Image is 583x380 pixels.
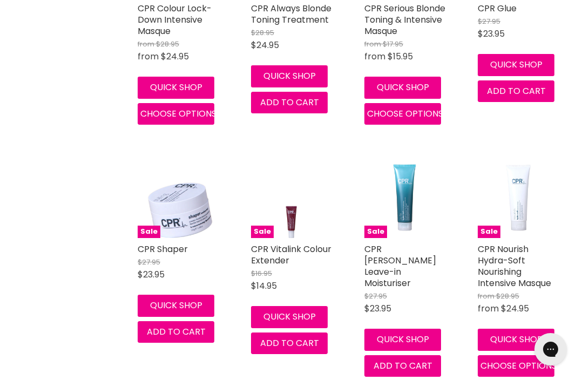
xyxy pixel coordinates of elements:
button: Add to cart [138,321,214,343]
a: CPR Serious Blonde Toning & Intensive Masque [364,2,445,37]
iframe: Gorgias live chat messenger [529,329,572,369]
span: $23.95 [478,28,505,40]
a: CPR Vitalink Colour Extender [251,243,331,267]
span: Sale [478,226,500,238]
span: $27.95 [138,257,160,267]
img: CPR Nourish Hydra-Soft Nourishing Intensive Masque [478,157,559,238]
img: CPR Shaper [138,157,219,238]
span: $27.95 [478,16,500,26]
span: $24.95 [251,39,279,51]
span: Add to cart [147,325,206,338]
span: $14.95 [251,280,277,292]
button: Add to cart [251,332,328,354]
span: $16.95 [251,268,272,279]
img: CPR Vitalink Colour Extender [263,157,319,238]
span: Add to cart [487,85,546,97]
span: from [138,50,159,63]
span: from [364,39,381,49]
span: $23.95 [364,302,391,315]
span: Sale [251,226,274,238]
button: Quick shop [138,295,214,316]
span: $28.95 [496,291,519,301]
a: CPR ShaperSale [138,157,219,238]
a: CPR Curly Hydra Curl Leave-in MoisturiserSale [364,157,445,238]
span: $24.95 [501,302,529,315]
span: $15.95 [388,50,413,63]
button: Choose options [364,103,441,125]
span: Sale [364,226,387,238]
span: Sale [138,226,160,238]
a: CPR Vitalink Colour ExtenderSale [251,157,332,238]
button: Quick shop [251,306,328,328]
a: CPR Nourish Hydra-Soft Nourishing Intensive MasqueSale [478,157,559,238]
a: CPR [PERSON_NAME] Leave-in Moisturiser [364,243,436,289]
a: CPR Nourish Hydra-Soft Nourishing Intensive Masque [478,243,551,289]
span: $27.95 [364,291,387,301]
button: Choose options [138,103,214,125]
span: Add to cart [260,96,319,108]
a: CPR Colour Lock-Down Intensive Masque [138,2,212,37]
span: Choose options [480,359,557,372]
button: Add to cart [251,92,328,113]
span: from [478,302,499,315]
span: from [478,291,494,301]
a: CPR Always Blonde Toning Treatment [251,2,331,26]
button: Quick shop [478,54,554,76]
button: Quick shop [364,77,441,98]
span: $24.95 [161,50,189,63]
button: Quick shop [478,329,554,350]
span: from [364,50,385,63]
a: CPR Shaper [138,243,188,255]
span: Add to cart [260,337,319,349]
span: Add to cart [374,359,432,372]
span: $28.95 [156,39,179,49]
a: CPR Glue [478,2,517,15]
button: Quick shop [364,329,441,350]
span: $28.95 [251,28,274,38]
button: Choose options [478,355,554,377]
span: Choose options [140,107,216,120]
span: $17.95 [383,39,403,49]
img: CPR Curly Hydra Curl Leave-in Moisturiser [364,157,445,238]
button: Add to cart [364,355,441,377]
button: Quick shop [138,77,214,98]
span: $23.95 [138,268,165,281]
button: Add to cart [478,80,554,102]
span: from [138,39,154,49]
span: Choose options [367,107,443,120]
button: Quick shop [251,65,328,87]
